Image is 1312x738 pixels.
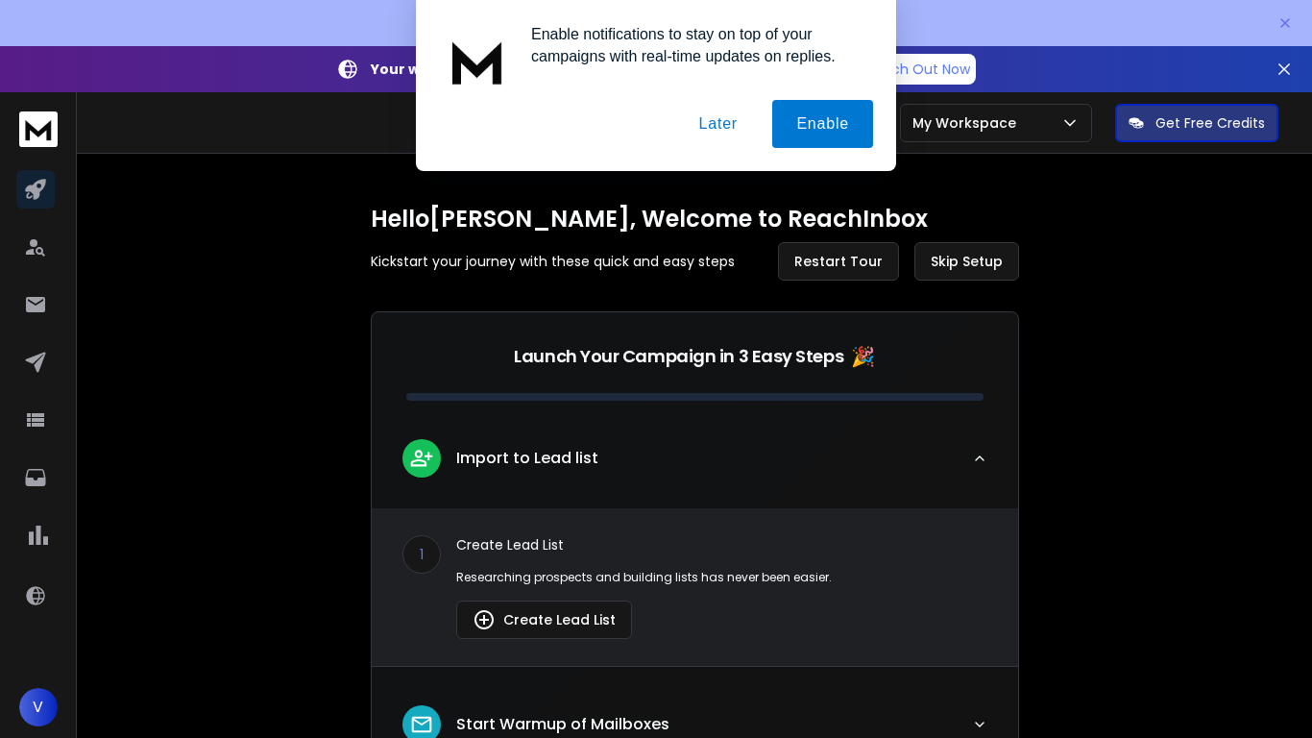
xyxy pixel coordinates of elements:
[514,343,843,370] p: Launch Your Campaign in 3 Easy Steps
[456,713,669,736] p: Start Warmup of Mailboxes
[931,252,1003,271] span: Skip Setup
[439,23,516,100] img: notification icon
[19,688,58,726] button: V
[914,242,1019,281] button: Skip Setup
[473,608,496,631] img: lead
[456,570,987,585] p: Researching prospects and building lists has never been easier.
[674,100,761,148] button: Later
[402,535,441,574] div: 1
[409,446,434,470] img: lead
[456,447,598,470] p: Import to Lead list
[516,23,873,67] div: Enable notifications to stay on top of your campaigns with real-time updates on replies.
[372,508,1018,666] div: leadImport to Lead list
[778,242,899,281] button: Restart Tour
[772,100,873,148] button: Enable
[409,712,434,737] img: lead
[371,204,1019,234] h1: Hello [PERSON_NAME] , Welcome to ReachInbox
[456,601,632,639] button: Create Lead List
[851,343,875,370] span: 🎉
[456,535,987,554] p: Create Lead List
[372,424,1018,508] button: leadImport to Lead list
[371,252,735,271] p: Kickstart your journey with these quick and easy steps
